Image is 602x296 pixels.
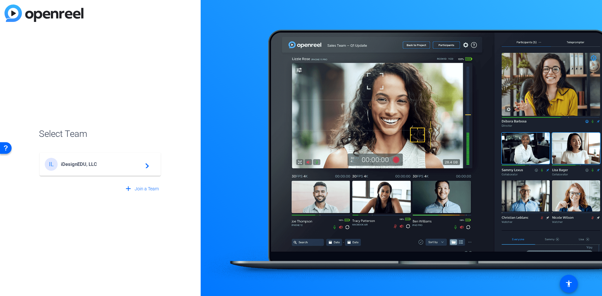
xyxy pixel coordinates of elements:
div: IL [45,158,58,171]
img: blue-gradient.svg [5,5,83,22]
mat-icon: navigate_next [141,160,149,168]
span: iDesignEDU, LLC [61,161,141,167]
mat-icon: accessibility [565,280,573,288]
button: Join a Team [122,183,162,195]
span: Join a Team [135,186,159,192]
mat-icon: add [124,185,132,193]
span: Select Team [39,127,161,141]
